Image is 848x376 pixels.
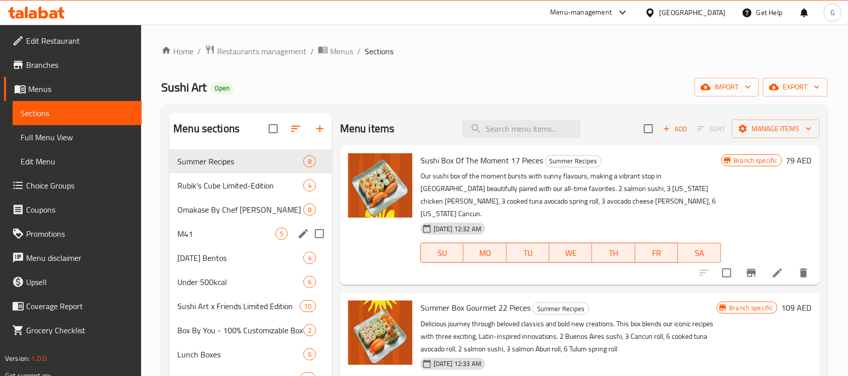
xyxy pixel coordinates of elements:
[300,300,316,312] div: items
[507,243,550,263] button: TU
[304,350,315,359] span: 6
[217,45,306,57] span: Restaurants management
[716,262,737,284] span: Select to update
[318,45,353,58] a: Menus
[635,243,678,263] button: FR
[26,324,134,336] span: Grocery Checklist
[660,7,726,18] div: [GEOGRAPHIC_DATA]
[340,121,395,136] h2: Menu items
[177,179,303,192] span: Rubik's Cube Limited-Edition
[304,157,315,166] span: 8
[161,76,206,99] span: Sushi Art
[310,45,314,57] li: /
[739,261,764,285] button: Branch-specific-item
[303,155,316,167] div: items
[26,35,134,47] span: Edit Restaurant
[21,155,134,167] span: Edit Menu
[554,246,588,260] span: WE
[468,246,502,260] span: MO
[462,120,581,138] input: search
[31,352,47,365] span: 1.0.0
[26,276,134,288] span: Upsell
[177,155,303,167] div: Summer Recipes
[5,352,30,365] span: Version:
[177,252,303,264] div: Ramadan Bentos
[169,246,332,270] div: [DATE] Bentos4
[782,301,812,315] h6: 109 AED
[304,326,315,335] span: 2
[177,348,303,360] span: Lunch Boxes
[303,348,316,360] div: items
[4,294,142,318] a: Coverage Report
[304,205,315,215] span: 8
[275,228,288,240] div: items
[26,204,134,216] span: Coupons
[263,118,284,139] span: Select all sections
[161,45,828,58] nav: breadcrumb
[304,253,315,263] span: 4
[26,252,134,264] span: Menu disclaimer
[348,301,412,365] img: Summer Box Gourmet 22 Pieces
[177,204,303,216] div: Omakase By Chef Gregoire Berger
[4,77,142,101] a: Menus
[177,276,303,288] span: Under 500kcal
[4,53,142,77] a: Branches
[26,300,134,312] span: Coverage Report
[177,204,303,216] span: Omakase By Chef [PERSON_NAME] [PERSON_NAME]
[772,267,784,279] a: Edit menu item
[357,45,361,57] li: /
[284,117,308,141] span: Sort sections
[169,342,332,366] div: Lunch Boxes6
[740,123,812,135] span: Manage items
[210,84,234,92] span: Open
[169,198,332,222] div: Omakase By Chef [PERSON_NAME] [PERSON_NAME]8
[177,228,275,240] div: M41
[177,300,299,312] div: Sushi Art x Friends Limited Edition
[169,318,332,342] div: Box By You - 100% Customizable Box2
[348,153,412,218] img: Sushi Box Of The Moment 17 Pieces
[511,246,546,260] span: TU
[177,252,303,264] span: [DATE] Bentos
[695,78,759,97] button: import
[300,302,315,311] span: 10
[546,155,601,167] span: Summer Recipes
[430,224,485,234] span: [DATE] 12:32 AM
[430,359,485,368] span: [DATE] 12:33 AM
[13,149,142,173] a: Edit Menu
[4,270,142,294] a: Upsell
[771,81,820,93] span: export
[26,179,134,192] span: Choice Groups
[730,156,782,165] span: Branch specific
[732,120,820,138] button: Manage items
[725,303,777,313] span: Branch specific
[169,270,332,294] div: Under 500kcal6
[4,318,142,342] a: Grocery Checklist
[596,246,631,260] span: TH
[308,117,332,141] button: Add section
[830,7,835,18] span: G
[169,149,332,173] div: Summer Recipes8
[678,243,721,263] button: SA
[420,318,717,355] p: Delicious journey through beloved classics and bold new creations. This box blends our iconic rec...
[420,153,543,168] span: Sushi Box Of The Moment 17 Pieces
[420,300,531,315] span: Summer Box Gourmet 22 Pieces
[169,222,332,246] div: M415edit
[640,246,674,260] span: FR
[4,246,142,270] a: Menu disclaimer
[659,121,691,137] span: Add item
[303,179,316,192] div: items
[303,276,316,288] div: items
[205,45,306,58] a: Restaurants management
[296,226,311,241] button: edit
[21,131,134,143] span: Full Menu View
[792,261,816,285] button: delete
[682,246,717,260] span: SA
[303,252,316,264] div: items
[545,155,602,167] div: Summer Recipes
[4,173,142,198] a: Choice Groups
[365,45,393,57] span: Sections
[304,277,315,287] span: 6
